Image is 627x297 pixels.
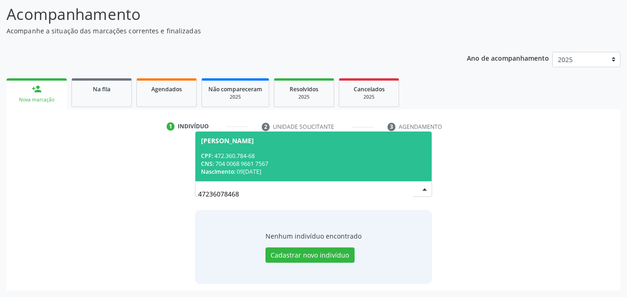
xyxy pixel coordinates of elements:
button: Cadastrar novo indivíduo [265,247,355,263]
span: Cancelados [354,85,385,93]
div: Nenhum indivíduo encontrado [265,231,362,241]
span: Nascimento: [201,168,235,176]
div: [PERSON_NAME] [201,137,254,145]
div: 09[DATE] [201,168,427,176]
div: 472.360.784-68 [201,152,427,160]
div: Indivíduo [178,122,209,131]
div: Nova marcação [13,96,60,103]
p: Acompanhe a situação das marcações correntes e finalizadas [6,26,436,36]
div: 1 [167,122,175,131]
div: 2025 [346,94,392,101]
div: 2025 [208,94,262,101]
div: 704 0068 9661 7567 [201,160,427,168]
span: Agendados [151,85,182,93]
div: 2025 [281,94,327,101]
span: Na fila [93,85,110,93]
span: Resolvidos [290,85,318,93]
span: CPF: [201,152,213,160]
div: person_add [32,84,42,94]
p: Ano de acompanhamento [467,52,549,63]
input: Busque por nome, CNS ou CPF [198,184,414,203]
p: Acompanhamento [6,3,436,26]
span: CNS: [201,160,214,168]
span: Não compareceram [208,85,262,93]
